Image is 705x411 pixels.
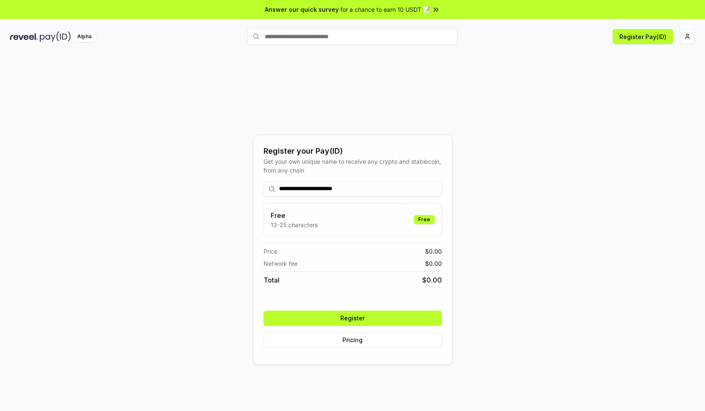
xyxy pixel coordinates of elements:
span: $ 0.00 [422,275,442,285]
span: Answer our quick survey [265,5,339,14]
span: $ 0.00 [425,259,442,268]
span: for a chance to earn 10 USDT 📝 [340,5,430,14]
p: 13-25 characters [271,220,318,229]
img: reveel_dark [10,31,38,42]
h3: Free [271,210,318,220]
span: $ 0.00 [425,247,442,256]
button: Register [264,311,442,326]
div: Register your Pay(ID) [264,145,442,157]
div: Alpha [73,31,96,42]
div: Get your own unique name to receive any crypto and stablecoin, from any chain [264,157,442,175]
span: Network fee [264,259,298,268]
div: Free [414,215,435,224]
img: pay_id [40,31,71,42]
span: Price [264,247,277,256]
span: Total [264,275,279,285]
button: Pricing [264,332,442,348]
button: Register Pay(ID) [613,29,673,44]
